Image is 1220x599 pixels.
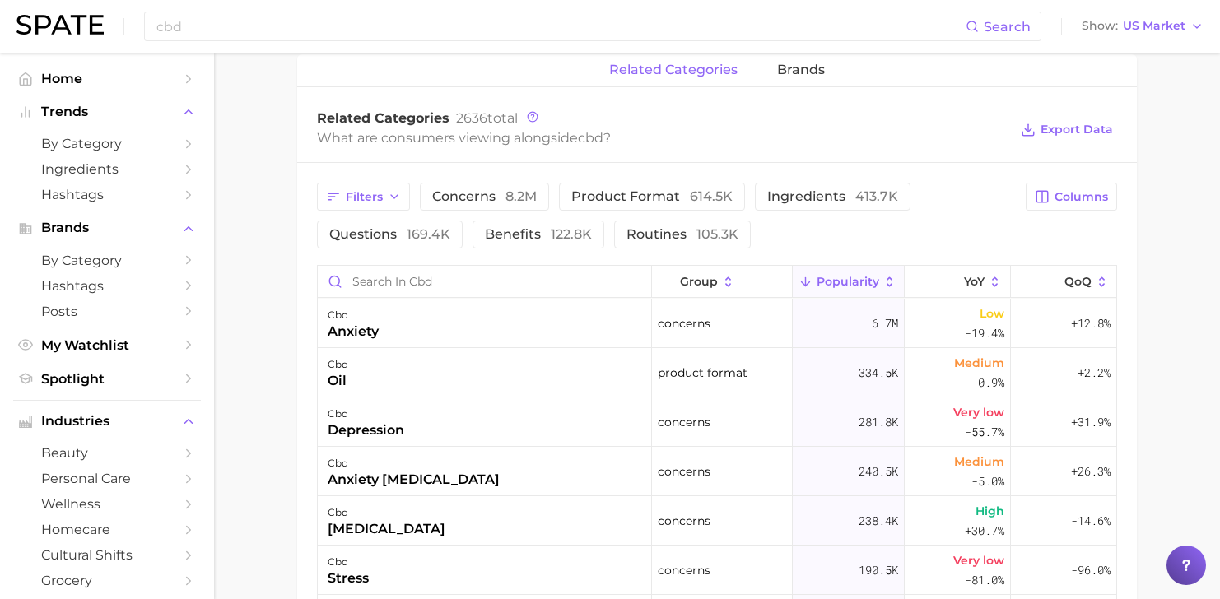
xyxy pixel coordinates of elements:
span: -19.4% [965,323,1004,343]
button: cbd[MEDICAL_DATA]concerns238.4kHigh+30.7%-14.6% [318,496,1116,546]
a: Spotlight [13,366,201,392]
button: YoY [905,266,1011,298]
span: Hashtags [41,278,173,294]
span: 6.7m [872,313,898,333]
span: group [680,275,718,288]
button: cbddepressionconcerns281.8kVery low-55.7%+31.9% [318,397,1116,447]
span: by Category [41,136,173,151]
a: personal care [13,466,201,491]
button: Industries [13,409,201,434]
div: oil [328,371,348,391]
div: cbd [328,503,445,522]
span: +26.3% [1071,462,1111,481]
span: cbd [578,130,603,146]
span: Low [980,304,1004,323]
span: Hashtags [41,187,173,202]
span: 190.5k [859,560,898,580]
span: Search [984,19,1031,35]
span: questions [329,228,450,241]
span: by Category [41,253,173,268]
input: Search here for a brand, industry, or ingredient [155,12,966,40]
span: brands [777,63,825,77]
span: routines [626,228,738,241]
span: QoQ [1064,275,1092,288]
span: wellness [41,496,173,512]
span: -5.0% [971,471,1004,491]
span: Medium [954,452,1004,471]
span: benefits [485,228,592,241]
button: QoQ [1011,266,1116,298]
span: Show [1082,21,1118,30]
button: Columns [1026,183,1117,211]
span: Medium [954,353,1004,373]
span: 238.4k [859,511,898,531]
span: concerns [658,511,710,531]
div: anxiety [MEDICAL_DATA] [328,470,500,490]
span: Brands [41,221,173,235]
span: concerns [658,313,710,333]
span: total [456,110,518,126]
span: 281.8k [859,412,898,432]
a: Ingredients [13,156,201,182]
button: group [652,266,792,298]
span: -55.7% [965,422,1004,442]
div: What are consumers viewing alongside ? [317,127,1008,149]
button: Export Data [1017,118,1117,142]
input: Search in cbd [318,266,651,297]
span: Related Categories [317,110,449,126]
span: -81.0% [965,570,1004,590]
span: 413.7k [855,188,898,204]
span: concerns [658,560,710,580]
div: cbd [328,355,348,374]
div: [MEDICAL_DATA] [328,519,445,539]
span: Industries [41,414,173,429]
span: Columns [1055,190,1108,204]
button: cbdanxiety [MEDICAL_DATA]concerns240.5kMedium-5.0%+26.3% [318,447,1116,496]
span: 240.5k [859,462,898,481]
div: depression [328,420,404,440]
span: Posts [41,304,173,319]
span: +30.7% [965,521,1004,541]
span: -0.9% [971,373,1004,392]
span: 122.8k [551,226,592,242]
span: Trends [41,104,173,119]
a: by Category [13,131,201,156]
span: Home [41,71,173,86]
a: by Category [13,248,201,273]
span: +12.8% [1071,313,1111,333]
button: cbdanxietyconcerns6.7mLow-19.4%+12.8% [318,299,1116,348]
span: Very low [953,550,1004,570]
a: cultural shifts [13,542,201,568]
button: ShowUS Market [1078,16,1208,37]
span: 2636 [456,110,487,126]
a: My Watchlist [13,332,201,358]
span: Ingredients [41,161,173,177]
span: Spotlight [41,371,173,387]
span: concerns [432,190,537,203]
div: anxiety [328,322,379,341]
span: High [976,501,1004,521]
span: related categories [609,63,738,77]
a: Home [13,66,201,91]
span: -14.6% [1071,511,1111,531]
a: grocery [13,568,201,593]
a: homecare [13,517,201,542]
button: cbdstressconcerns190.5kVery low-81.0%-96.0% [318,546,1116,595]
span: Filters [346,190,383,204]
div: cbd [328,404,404,424]
button: Trends [13,100,201,124]
div: cbd [328,305,379,325]
span: 614.5k [690,188,733,204]
span: YoY [964,275,985,288]
span: personal care [41,471,173,486]
span: 334.5k [859,363,898,383]
a: Hashtags [13,182,201,207]
span: product format [571,190,733,203]
button: Filters [317,183,410,211]
img: SPATE [16,15,104,35]
span: Export Data [1041,123,1113,137]
span: ingredients [767,190,898,203]
span: homecare [41,522,173,537]
div: stress [328,569,369,588]
span: -96.0% [1071,560,1111,580]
